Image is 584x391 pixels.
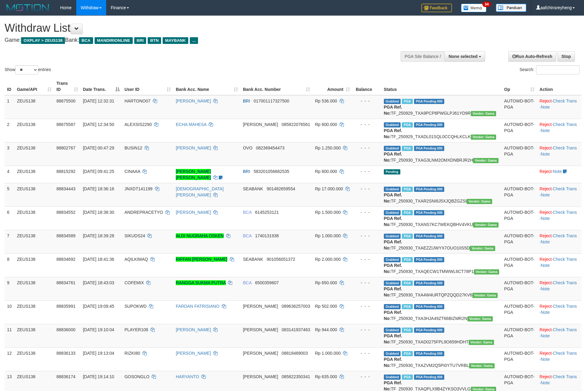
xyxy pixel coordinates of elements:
a: Reject [539,145,552,150]
span: MANDIRIONLINE [95,37,133,44]
span: Marked by aafsreyleap [402,146,413,151]
a: Reject [539,99,552,103]
span: Marked by aaftrukkakada [402,99,413,104]
div: - - - [355,350,379,356]
td: ZEUS138 [14,183,54,206]
td: · · [537,119,582,142]
div: - - - [355,374,379,380]
td: AUTOWD-BOT-PGA [502,324,537,347]
span: RIZKI80 [124,351,140,356]
b: PGA Ref. No: [384,105,402,116]
span: JNXDT141199 [124,186,153,191]
a: Stop [557,51,575,62]
span: [DATE] 18:38:30 [83,210,114,215]
span: Vendor URL: https://trx31.1velocity.biz [467,316,493,321]
div: - - - [355,168,379,174]
span: PGA Pending [414,210,445,215]
span: 88834761 [56,280,75,285]
a: Note [541,192,550,197]
a: Check Trans [553,99,577,103]
span: Copy 017001117327500 to clipboard [254,99,289,103]
span: [DATE] 19:14:10 [83,374,114,379]
a: Check Trans [553,210,577,215]
span: Copy 1740131938 to clipboard [255,233,279,238]
div: - - - [355,186,379,192]
td: ZEUS138 [14,166,54,183]
span: GOSONGLO [124,374,150,379]
label: Search: [520,65,579,74]
a: FARDAN FATRISIANO [176,304,219,309]
td: 7 [5,230,14,253]
td: TF_250930_TXA3HJA49ZT66BIZMR2N [381,300,502,324]
td: 10 [5,300,14,324]
td: · · [537,95,582,119]
a: Reject [539,304,552,309]
a: HARYANTO [176,374,199,379]
div: - - - [355,121,379,127]
td: AUTOWD-BOT-PGA [502,206,537,230]
a: [PERSON_NAME] [PERSON_NAME] [176,169,211,180]
a: Reject [539,351,552,356]
span: 88675587 [56,122,75,127]
td: TF_250930_TXAEZZIJWYX7OUO10S5D [381,230,502,253]
span: Vendor URL: https://trx31.1velocity.biz [471,111,496,116]
img: Button%20Memo.svg [461,4,487,12]
div: PGA Site Balance / [401,51,445,62]
span: PGA Pending [414,146,445,151]
span: [DATE] 18:41:36 [83,257,114,262]
select: Showentries [15,65,38,74]
td: AUTOWD-BOT-PGA [502,300,537,324]
div: - - - [355,327,379,333]
span: Grabbed [384,375,401,380]
a: [PERSON_NAME] [176,99,211,103]
td: · · [537,142,582,166]
th: Bank Acc. Number: activate to sort column ascending [240,78,312,95]
a: Run Auto-Refresh [508,51,556,62]
span: Copy 085822350341 to clipboard [282,374,310,379]
td: TF_250930_TXAR2SNI8J5XJQBZGZSI [381,183,502,206]
div: - - - [355,145,379,151]
a: [DEMOGRAPHIC_DATA][PERSON_NAME] [176,186,224,197]
th: Op: activate to sort column ascending [502,78,537,95]
a: [PERSON_NAME] [176,327,211,332]
span: 88834692 [56,257,75,262]
span: 88834589 [56,233,75,238]
span: Copy 901482659554 to clipboard [267,186,295,191]
a: Check Trans [553,186,577,191]
span: Marked by aafsolysreylen [402,234,413,239]
td: ZEUS138 [14,324,54,347]
span: Vendor URL: https://trx31.1velocity.biz [467,199,492,204]
a: ALDI NUGRAHA OSKEN [176,233,224,238]
span: Grabbed [384,122,401,127]
th: Date Trans.: activate to sort column descending [81,78,122,95]
a: ECHA MAHESA [176,122,206,127]
span: Rp 1.250.000 [315,145,341,150]
span: BRI [134,37,146,44]
b: PGA Ref. No: [384,192,402,203]
a: Note [541,239,550,244]
a: Check Trans [553,351,577,356]
span: Vendor URL: https://trx31.1velocity.biz [470,246,495,251]
a: Note [541,128,550,133]
span: Vendor URL: https://trx31.1velocity.biz [473,158,499,163]
span: PGA Pending [414,328,445,333]
span: Vendor URL: https://trx31.1velocity.biz [472,293,498,298]
td: 1 [5,95,14,119]
td: TF_250929_TXADL01SQL0CCQHLKCLK [381,119,502,142]
a: Reject [539,327,552,332]
label: Show entries [5,65,51,74]
span: SEABANK [243,186,263,191]
a: Check Trans [553,257,577,262]
h1: Withdraw List [5,22,383,34]
td: AUTOWD-BOT-PGA [502,119,537,142]
span: Rp 600.000 [315,122,337,127]
span: [DATE] 00:47:29 [83,145,114,150]
td: ZEUS138 [14,253,54,277]
span: Marked by aafpengsreynich [402,351,413,356]
span: PGA Pending [414,375,445,380]
span: 88836133 [56,351,75,356]
span: ANDREPRACETYO [124,210,163,215]
span: Vendor URL: https://trx31.1velocity.biz [474,269,499,274]
td: AUTOWD-BOT-PGA [502,277,537,300]
td: TF_250929_TXA9PCP8PWGLPJ61YD9R [381,95,502,119]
